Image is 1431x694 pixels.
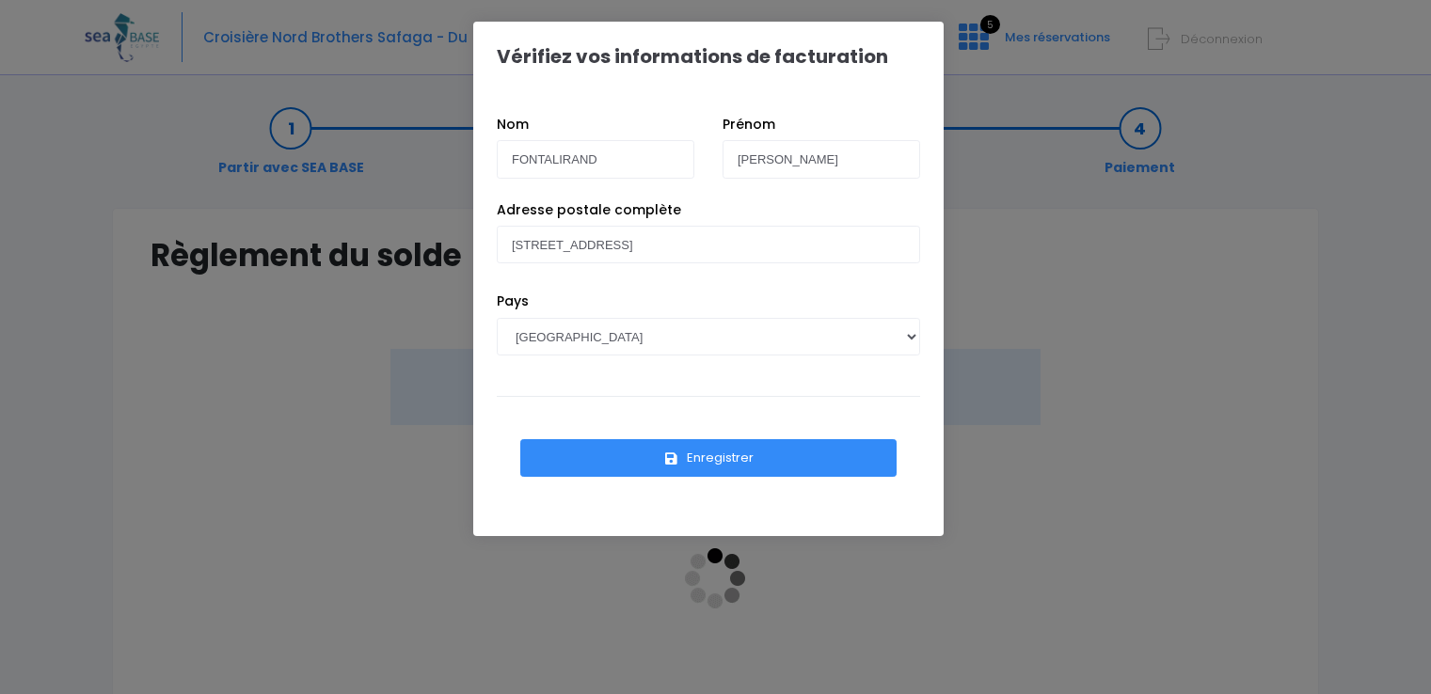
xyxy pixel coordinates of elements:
[497,45,888,68] h1: Vérifiez vos informations de facturation
[723,115,775,134] label: Prénom
[520,439,897,477] button: Enregistrer
[497,292,529,311] label: Pays
[497,115,529,134] label: Nom
[497,200,681,220] label: Adresse postale complète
